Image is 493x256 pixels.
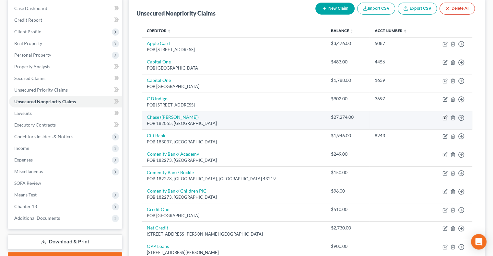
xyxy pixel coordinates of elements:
a: Acct Number unfold_more [375,28,407,33]
i: unfold_more [403,29,407,33]
div: 5087 [375,40,421,47]
span: Additional Documents [14,215,60,221]
a: Unsecured Nonpriority Claims [9,96,122,107]
span: Executory Contracts [14,122,56,128]
span: Personal Property [14,52,51,58]
span: Chapter 13 [14,204,37,209]
div: POB [GEOGRAPHIC_DATA] [147,213,321,219]
span: Income [14,145,29,151]
a: Citi Bank [147,133,165,138]
div: $150.00 [331,169,364,176]
a: Credit Report [9,14,122,26]
div: $249.00 [331,151,364,157]
div: $1,788.00 [331,77,364,83]
div: [STREET_ADDRESS][PERSON_NAME] [GEOGRAPHIC_DATA] [147,231,321,237]
button: Delete All [440,3,475,15]
div: POB 182273, [GEOGRAPHIC_DATA] [147,157,321,163]
div: Open Intercom Messenger [471,234,487,250]
a: Capital One [147,59,171,64]
a: Capital One [147,77,171,83]
div: $1,946.00 [331,132,364,139]
span: Real Property [14,40,42,46]
a: Secured Claims [9,72,122,84]
div: POB [STREET_ADDRESS] [147,102,321,108]
button: Import CSV [357,3,395,15]
a: Download & Print [8,234,122,250]
div: $900.00 [331,243,364,250]
a: Apple Card [147,40,170,46]
a: Unsecured Priority Claims [9,84,122,96]
div: [STREET_ADDRESS][PERSON_NAME] [147,250,321,256]
div: Unsecured Nonpriority Claims [136,9,216,17]
div: POB 182273, [GEOGRAPHIC_DATA], [GEOGRAPHIC_DATA] 43219 [147,176,321,182]
a: Property Analysis [9,61,122,72]
a: Net Credit [147,225,168,230]
a: Comenity Bank/ Buckle [147,170,194,175]
a: Creditor unfold_more [147,28,171,33]
div: POB [STREET_ADDRESS] [147,47,321,53]
span: Case Dashboard [14,6,47,11]
i: unfold_more [167,29,171,33]
a: Balance unfold_more [331,28,354,33]
div: POB 182273, [GEOGRAPHIC_DATA] [147,194,321,200]
a: Comenity Bank/ Academy [147,151,199,157]
a: Lawsuits [9,107,122,119]
div: $2,730.00 [331,225,364,231]
span: Credit Report [14,17,42,23]
span: Means Test [14,192,37,197]
a: Credit One [147,206,169,212]
a: Chase ([PERSON_NAME]) [147,114,199,120]
a: C B Indigo [147,96,168,101]
div: $510.00 [331,206,364,213]
span: Expenses [14,157,33,162]
a: Case Dashboard [9,3,122,14]
div: $3,476.00 [331,40,364,47]
a: Comenity Bank/ Children PIC [147,188,206,194]
div: POB 182055, [GEOGRAPHIC_DATA] [147,120,321,127]
div: 4456 [375,59,421,65]
div: POB [GEOGRAPHIC_DATA] [147,65,321,71]
div: $483.00 [331,59,364,65]
span: Codebtors Insiders & Notices [14,134,73,139]
div: POB [GEOGRAPHIC_DATA] [147,83,321,90]
div: 1639 [375,77,421,83]
span: Unsecured Priority Claims [14,87,68,93]
i: unfold_more [350,29,354,33]
span: Client Profile [14,29,41,34]
a: OPP Loans [147,243,169,249]
div: $27,274.00 [331,114,364,120]
a: Executory Contracts [9,119,122,131]
div: 8243 [375,132,421,139]
a: Export CSV [398,3,437,15]
button: New Claim [315,3,355,15]
div: POB 183037, [GEOGRAPHIC_DATA] [147,139,321,145]
span: Miscellaneous [14,169,43,174]
span: Property Analysis [14,64,50,69]
span: Secured Claims [14,75,45,81]
span: SOFA Review [14,180,41,186]
a: SOFA Review [9,177,122,189]
div: $902.00 [331,95,364,102]
div: 3697 [375,95,421,102]
span: Lawsuits [14,110,32,116]
span: Unsecured Nonpriority Claims [14,99,76,104]
div: $96.00 [331,188,364,194]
